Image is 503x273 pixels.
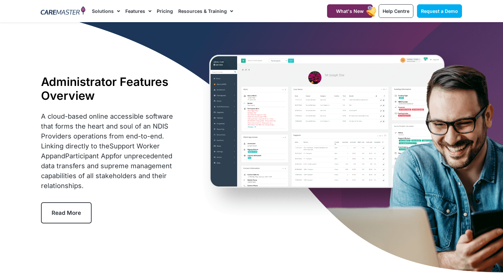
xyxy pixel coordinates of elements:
[327,4,373,18] a: What's New
[52,210,81,216] span: Read More
[41,202,92,223] a: Read More
[65,152,113,160] a: Participant App
[336,8,364,14] span: What's New
[41,112,173,190] span: A cloud-based online accessible software that forms the heart and soul of an NDIS Providers opera...
[41,75,184,102] h1: Administrator Features Overview
[421,8,458,14] span: Request a Demo
[41,6,85,16] img: CareMaster Logo
[379,4,413,18] a: Help Centre
[383,8,409,14] span: Help Centre
[417,4,462,18] a: Request a Demo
